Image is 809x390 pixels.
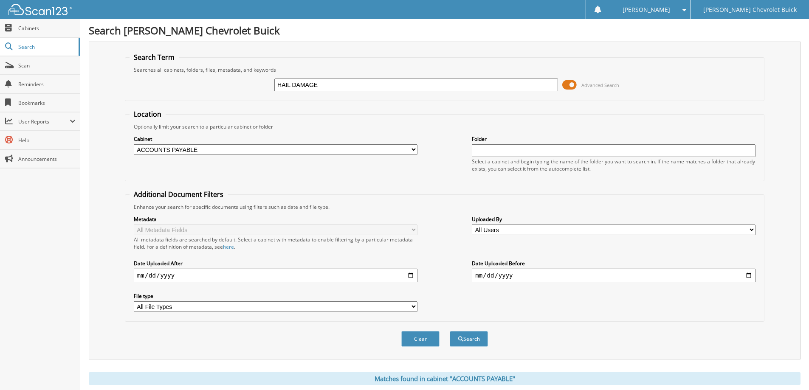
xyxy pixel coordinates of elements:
legend: Search Term [130,53,179,62]
label: Uploaded By [472,216,755,223]
span: [PERSON_NAME] Chevrolet Buick [703,7,797,12]
button: Clear [401,331,440,347]
span: Announcements [18,155,76,163]
iframe: Chat Widget [767,349,809,390]
span: Advanced Search [581,82,619,88]
button: Search [450,331,488,347]
a: here [223,243,234,250]
div: Select a cabinet and begin typing the name of the folder you want to search in. If the name match... [472,158,755,172]
span: [PERSON_NAME] [623,7,670,12]
span: Search [18,43,74,51]
span: Scan [18,62,76,69]
span: User Reports [18,118,70,125]
label: Cabinet [134,135,417,143]
div: Optionally limit your search to a particular cabinet or folder [130,123,760,130]
label: File type [134,292,417,300]
div: All metadata fields are searched by default. Select a cabinet with metadata to enable filtering b... [134,236,417,250]
div: Matches found in cabinet "ACCOUNTS PAYABLE" [89,372,801,385]
legend: Additional Document Filters [130,190,228,199]
input: end [472,269,755,282]
label: Metadata [134,216,417,223]
span: Reminders [18,81,76,88]
label: Date Uploaded After [134,260,417,267]
input: start [134,269,417,282]
h1: Search [PERSON_NAME] Chevrolet Buick [89,23,801,37]
legend: Location [130,109,166,119]
div: Enhance your search for specific documents using filters such as date and file type. [130,203,760,210]
label: Date Uploaded Before [472,260,755,267]
img: scan123-logo-white.svg [8,4,72,15]
span: Help [18,137,76,144]
div: Searches all cabinets, folders, files, metadata, and keywords [130,66,760,73]
label: Folder [472,135,755,143]
span: Bookmarks [18,99,76,107]
span: Cabinets [18,25,76,32]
